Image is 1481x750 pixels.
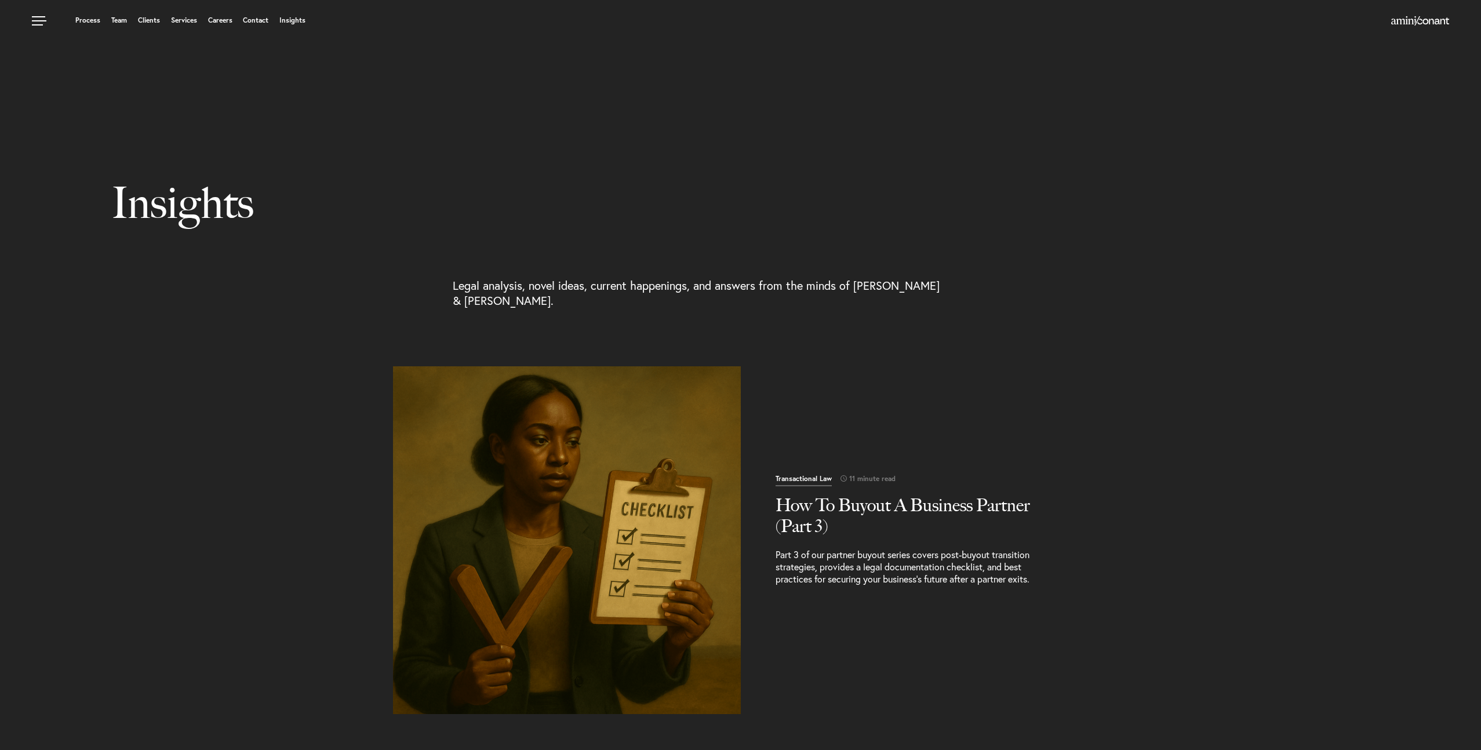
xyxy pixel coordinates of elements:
[453,278,951,308] p: Legal analysis, novel ideas, current happenings, and answers from the minds of [PERSON_NAME] & [P...
[776,474,1054,585] a: Read More
[208,17,232,24] a: Careers
[243,17,268,24] a: Contact
[840,475,847,482] img: icon-time-light.svg
[171,17,197,24] a: Services
[111,17,127,24] a: Team
[393,366,741,714] a: Read More
[393,366,741,714] img: post-buyout checklist
[75,17,100,24] a: Process
[776,475,832,486] span: Transactional Law
[138,17,160,24] a: Clients
[776,495,1054,537] h2: How To Buyout A Business Partner (Part 3)
[1391,16,1449,26] img: Amini & Conant
[832,475,896,482] span: 11 minute read
[279,17,305,24] a: Insights
[776,548,1054,585] p: Part 3 of our partner buyout series covers post-buyout transition strategies, provides a legal do...
[1391,17,1449,26] a: Home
